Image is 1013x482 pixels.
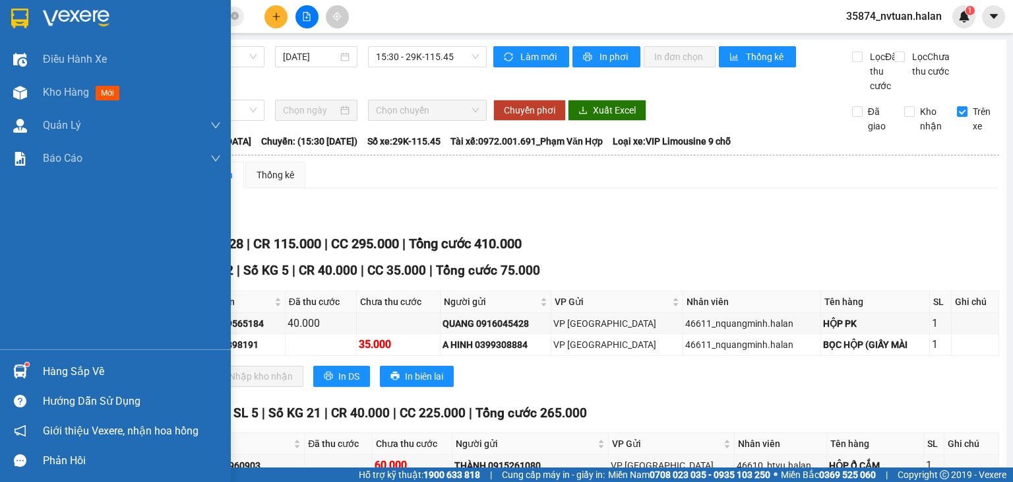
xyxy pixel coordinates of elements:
button: bar-chartThống kê [719,46,796,67]
span: Tổng cước 410.000 [409,236,522,252]
td: VP Tân Triều [551,334,683,355]
th: Ghi chú [952,291,999,313]
span: caret-down [988,11,1000,22]
th: Nhân viên [683,291,821,313]
img: solution-icon [13,152,27,166]
span: Tổng cước 75.000 [436,263,540,278]
span: Miền Bắc [781,467,876,482]
div: 1 [926,457,942,473]
span: down [210,153,221,164]
span: Kho nhận [915,104,947,133]
span: | [393,405,396,421]
strong: 0369 525 060 [819,469,876,480]
img: warehouse-icon [13,53,27,67]
span: Người gửi [456,436,595,451]
span: Miền Nam [608,467,770,482]
span: Số KG 5 [243,263,289,278]
sup: 1 [25,362,29,366]
span: file-add [302,12,311,21]
span: 35874_nvtuan.halan [836,8,952,24]
input: 13/10/2025 [283,50,337,64]
span: bar-chart [729,52,741,63]
span: Lọc Đã thu cước [865,50,899,93]
button: printerIn phơi [572,46,640,67]
th: Chưa thu cước [357,291,441,313]
span: Người nhận [181,436,292,451]
input: Chọn ngày [283,103,337,118]
button: caret-down [982,5,1005,28]
span: VP Gửi [612,436,720,451]
span: Hỗ trợ kỹ thuật: [359,467,480,482]
span: In phơi [599,50,630,64]
div: Hướng dẫn sử dụng [43,392,221,411]
div: VP [GEOGRAPHIC_DATA] [553,337,680,352]
div: Thống kê [257,168,294,182]
span: SL 5 [233,405,259,421]
th: Tên hàng [821,291,930,313]
div: 40.000 [288,315,354,331]
span: notification [14,425,26,437]
span: Giới thiệu Vexere, nhận hoa hồng [43,423,199,439]
span: download [578,106,588,116]
span: Lọc Chưa thu cước [907,50,958,79]
span: printer [324,371,333,382]
th: SL [930,291,952,313]
span: Số xe: 29K-115.45 [367,134,441,149]
span: CR 40.000 [299,263,357,278]
span: Trên xe [967,104,1000,133]
button: plus [264,5,288,28]
img: warehouse-icon [13,364,27,378]
span: Chuyến: (15:30 [DATE]) [261,134,357,149]
span: | [429,263,433,278]
span: CC 295.000 [331,236,399,252]
div: Hàng sắp về [43,362,221,382]
button: downloadNhập kho nhận [204,366,303,387]
span: printer [583,52,594,63]
th: Đã thu cước [305,433,373,455]
div: THÀNH 0915261080 [454,458,606,473]
button: printerIn DS [313,366,370,387]
div: 1 [932,336,949,353]
span: Làm mới [520,50,559,64]
span: | [324,405,328,421]
img: icon-new-feature [958,11,970,22]
span: sync [504,52,515,63]
span: mới [96,86,119,100]
span: Người gửi [444,294,538,309]
span: Quản Lý [43,117,81,133]
th: Đã thu cước [286,291,357,313]
span: copyright [940,470,949,479]
button: printerIn biên lai [380,366,454,387]
span: Chọn chuyến [376,100,479,120]
span: CC 35.000 [367,263,426,278]
div: Phản hồi [43,451,221,471]
div: HÙNG 0969565184 [183,316,283,331]
div: HÙNG 0985960903 [180,458,303,473]
button: aim [326,5,349,28]
span: Tổng cước 265.000 [476,405,587,421]
span: In biên lai [405,369,443,384]
span: Đã giao [863,104,895,133]
span: 1 [967,6,972,15]
strong: 1900 633 818 [423,469,480,480]
span: VP Gửi [555,294,669,309]
div: 1 [932,315,949,331]
span: | [402,236,406,252]
th: SL [924,433,945,455]
div: QUANG 0916045428 [443,316,549,331]
span: | [292,263,295,278]
span: plus [272,12,281,21]
th: Tên hàng [827,433,924,455]
button: downloadXuất Excel [568,100,646,121]
span: Xuất Excel [593,103,636,118]
div: VIỆT 0913898191 [183,337,283,352]
div: HỘP PK [823,316,927,331]
span: | [324,236,328,252]
span: Kho hàng [43,86,89,98]
span: CR 115.000 [253,236,321,252]
span: Thống kê [746,50,785,64]
div: BỌC HỘP (GIẤY MÀI [823,337,927,352]
span: CR 40.000 [331,405,390,421]
span: | [247,236,250,252]
button: syncLàm mới [493,46,569,67]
